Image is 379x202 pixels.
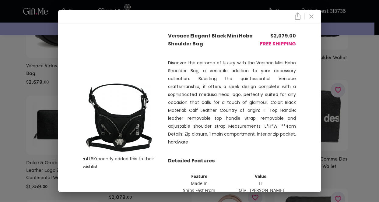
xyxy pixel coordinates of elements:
td: Made In [169,180,230,186]
button: close [306,11,317,22]
p: FREE SHIPPING [258,40,296,48]
p: $ 2,079.00 [258,32,296,40]
td: Ships Fast From [169,187,230,193]
th: Value [230,173,291,179]
th: Feature [169,173,230,179]
td: IT [230,180,291,186]
td: Italy - [PERSON_NAME] [230,187,291,193]
p: Discover the epitome of luxury with the Versace Mini Hobo Shoulder Bag, a versatile addition to y... [168,59,296,146]
img: product image [83,80,155,155]
p: Versace Elegant Black Mini Hobo Shoulder Bag [168,32,258,48]
p: Detailed Features [168,157,296,165]
p: ♥ 41.6K recently added this to their wishlist [83,155,168,171]
button: close [293,11,303,21]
